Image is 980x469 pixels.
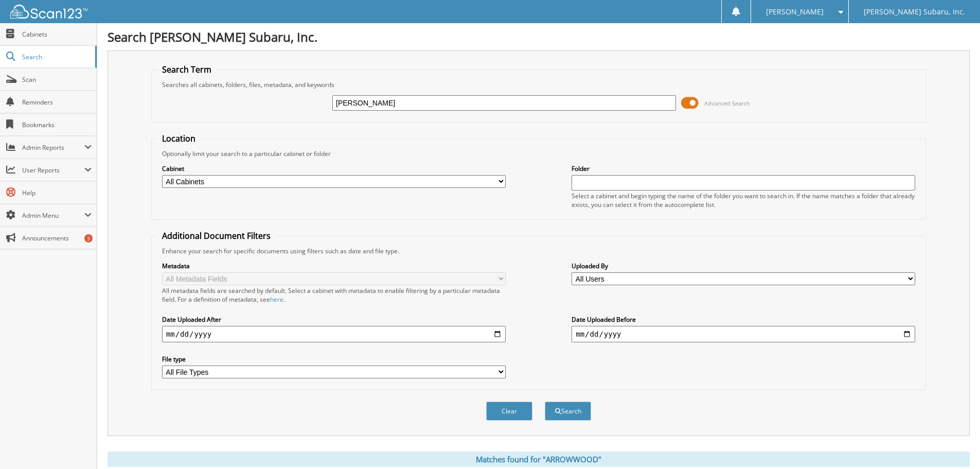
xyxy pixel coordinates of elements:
label: Metadata [162,262,506,270]
div: Optionally limit your search to a particular cabinet or folder [157,149,920,158]
div: All metadata fields are searched by default. Select a cabinet with metadata to enable filtering b... [162,286,506,304]
span: Announcements [22,234,92,242]
span: Search [22,53,90,61]
legend: Location [157,133,201,144]
div: Enhance your search for specific documents using filters such as date and file type. [157,247,920,255]
span: Help [22,188,92,197]
label: Cabinet [162,164,506,173]
input: end [572,326,915,342]
label: Folder [572,164,915,173]
span: [PERSON_NAME] [766,9,824,15]
span: Admin Reports [22,143,84,152]
h1: Search [PERSON_NAME] Subaru, Inc. [108,28,970,45]
div: Select a cabinet and begin typing the name of the folder you want to search in. If the name match... [572,192,915,209]
span: [PERSON_NAME] Subaru, Inc. [864,9,965,15]
div: Searches all cabinets, folders, files, metadata, and keywords [157,80,920,89]
div: Matches found for "ARROWWOOD" [108,451,970,467]
button: Search [545,402,591,421]
span: Admin Menu [22,211,84,220]
span: Bookmarks [22,120,92,129]
legend: Search Term [157,64,217,75]
button: Clear [486,402,532,421]
img: scan123-logo-white.svg [10,5,87,19]
input: start [162,326,506,342]
div: 3 [84,234,93,242]
legend: Additional Document Filters [157,230,276,241]
label: Date Uploaded After [162,315,506,324]
label: File type [162,355,506,363]
a: here [270,295,283,304]
label: Date Uploaded Before [572,315,915,324]
label: Uploaded By [572,262,915,270]
span: Advanced Search [704,99,750,107]
span: Cabinets [22,30,92,39]
span: User Reports [22,166,84,175]
span: Reminders [22,98,92,107]
span: Scan [22,75,92,84]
